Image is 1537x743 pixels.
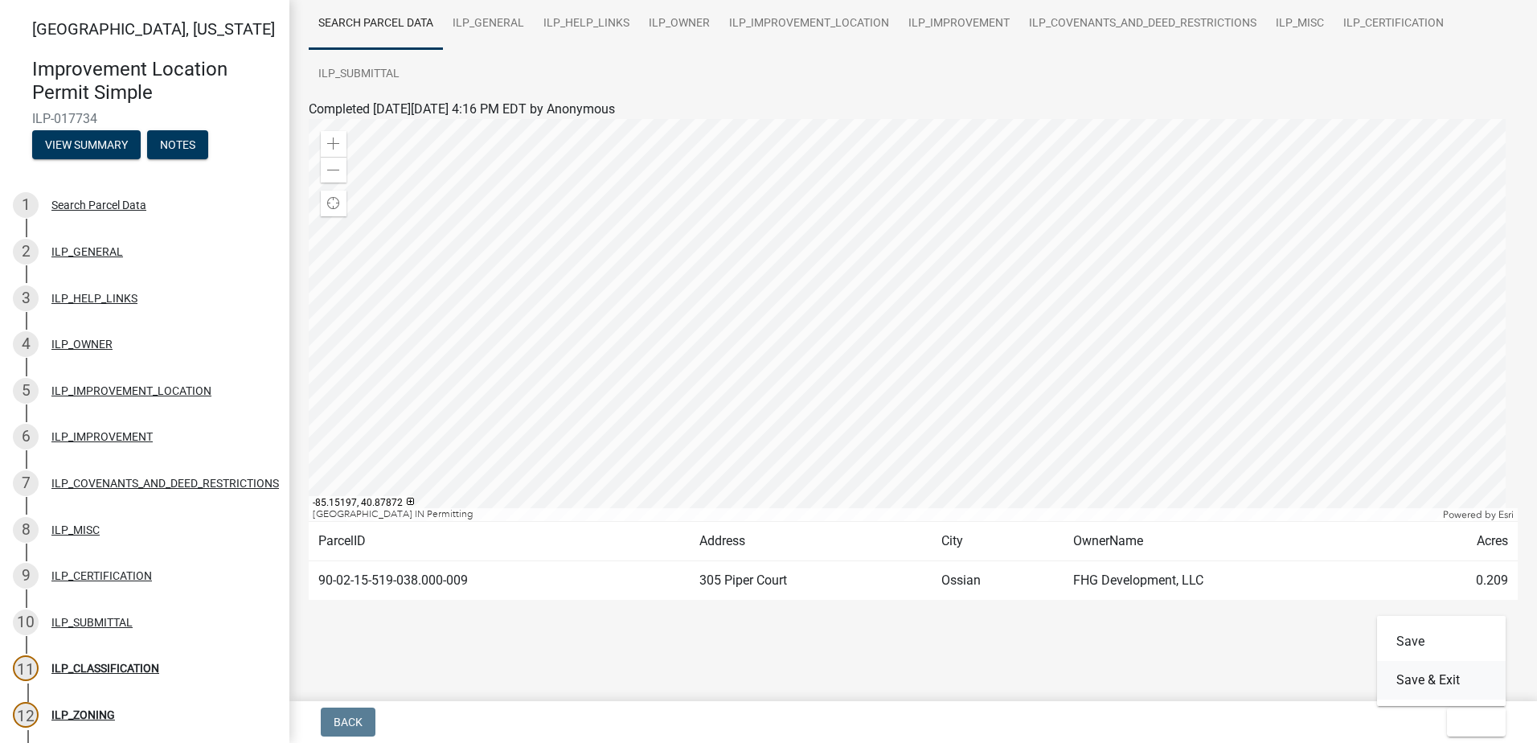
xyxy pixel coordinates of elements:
[1460,716,1483,729] span: Exit
[1064,522,1401,561] td: OwnerName
[32,139,141,152] wm-modal-confirm: Summary
[51,199,146,211] div: Search Parcel Data
[32,19,275,39] span: [GEOGRAPHIC_DATA], [US_STATE]
[51,293,137,304] div: ILP_HELP_LINKS
[1064,561,1401,601] td: FHG Development, LLC
[13,702,39,728] div: 12
[690,522,931,561] td: Address
[1377,661,1506,700] button: Save & Exit
[51,524,100,536] div: ILP_MISC
[1377,616,1506,706] div: Exit
[321,191,346,216] div: Find my location
[51,617,133,628] div: ILP_SUBMITTAL
[13,470,39,496] div: 7
[13,331,39,357] div: 4
[1439,508,1518,521] div: Powered by
[1401,561,1518,601] td: 0.209
[51,478,279,489] div: ILP_COVENANTS_AND_DEED_RESTRICTIONS
[1498,509,1514,520] a: Esri
[13,655,39,681] div: 11
[13,424,39,449] div: 6
[13,517,39,543] div: 8
[32,130,141,159] button: View Summary
[51,431,153,442] div: ILP_IMPROVEMENT
[13,239,39,265] div: 2
[1447,708,1506,737] button: Exit
[51,246,123,257] div: ILP_GENERAL
[690,561,931,601] td: 305 Piper Court
[932,561,1064,601] td: Ossian
[13,378,39,404] div: 5
[1377,622,1506,661] button: Save
[13,610,39,635] div: 10
[309,522,690,561] td: ParcelID
[51,570,152,581] div: ILP_CERTIFICATION
[334,716,363,729] span: Back
[932,522,1064,561] td: City
[309,49,409,101] a: ILP_SUBMITTAL
[1401,522,1518,561] td: Acres
[51,339,113,350] div: ILP_OWNER
[309,561,690,601] td: 90-02-15-519-038.000-009
[32,58,277,105] h4: Improvement Location Permit Simple
[51,663,159,674] div: ILP_CLASSIFICATION
[51,385,211,396] div: ILP_IMPROVEMENT_LOCATION
[321,708,375,737] button: Back
[13,285,39,311] div: 3
[13,563,39,589] div: 9
[147,139,208,152] wm-modal-confirm: Notes
[321,131,346,157] div: Zoom in
[13,192,39,218] div: 1
[51,709,115,720] div: ILP_ZONING
[147,130,208,159] button: Notes
[309,508,1439,521] div: [GEOGRAPHIC_DATA] IN Permitting
[309,101,615,117] span: Completed [DATE][DATE] 4:16 PM EDT by Anonymous
[321,157,346,183] div: Zoom out
[32,111,257,126] span: ILP-017734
